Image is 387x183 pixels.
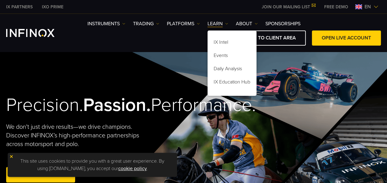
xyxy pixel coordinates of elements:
[362,3,373,10] span: en
[232,30,306,46] a: LOGIN TO CLIENT AREA
[37,4,68,10] a: INFINOX
[9,154,14,159] img: yellow close icon
[6,167,75,182] a: Open Live Account
[312,30,381,46] a: OPEN LIVE ACCOUNT
[6,94,175,116] h2: Precision. Performance.
[6,123,141,148] p: We don't just drive results—we drive champions. Discover INFINOX’s high-performance partnerships ...
[257,4,320,10] a: JOIN OUR MAILING LIST
[83,94,151,116] strong: Passion.
[208,20,228,27] a: Learn
[2,4,37,10] a: INFINOX
[265,20,300,27] a: SPONSORSHIPS
[11,156,174,174] p: This site uses cookies to provide you with a great user experience. By using [DOMAIN_NAME], you a...
[6,29,69,37] a: INFINOX Logo
[208,37,256,50] a: IX Intel
[236,20,258,27] a: ABOUT
[133,20,159,27] a: TRADING
[87,20,125,27] a: Instruments
[208,50,256,63] a: Events
[118,165,147,172] a: cookie policy
[208,76,256,90] a: IX Education Hub
[208,63,256,76] a: Daily Analysis
[167,20,200,27] a: PLATFORMS
[320,4,353,10] a: INFINOX MENU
